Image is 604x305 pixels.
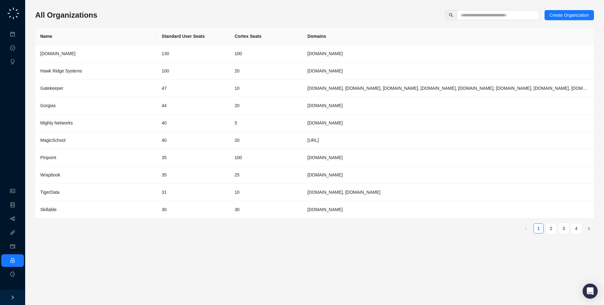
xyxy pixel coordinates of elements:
td: 44 [157,97,230,114]
th: Cortex Seats [230,28,303,45]
td: 35 [157,166,230,184]
span: left [524,227,528,231]
td: 25 [230,166,303,184]
span: Hawk Ridge Systems [40,68,82,73]
li: 4 [571,223,581,233]
td: gorgias.com [302,97,594,114]
td: 40 [157,132,230,149]
a: 3 [559,224,568,233]
span: MagicSchool [40,138,65,143]
span: Mighty Networks [40,120,73,125]
td: 30 [230,201,303,218]
td: 20 [230,132,303,149]
td: wrapbook.com [302,166,594,184]
td: 35 [157,149,230,166]
span: Gatekeeper [40,86,63,91]
li: Next Page [584,223,594,233]
td: 20 [230,62,303,80]
li: 2 [546,223,556,233]
td: skillable.com [302,201,594,218]
a: 2 [546,224,556,233]
th: Domains [302,28,594,45]
span: search [449,13,453,17]
span: Create Organization [550,12,589,19]
span: logout [10,272,15,277]
img: logo-small-C4UdH2pc.png [6,6,20,20]
td: hawkridgesys.com [302,62,594,80]
span: Pinpoint [40,155,56,160]
button: right [584,223,594,233]
td: 30 [157,201,230,218]
td: mightynetworks.com [302,114,594,132]
td: magicschool.ai [302,132,594,149]
h3: All Organizations [35,10,97,20]
button: Create Organization [545,10,594,20]
li: Previous Page [521,223,531,233]
th: Name [35,28,157,45]
td: timescale.com, tigerdata.com [302,184,594,201]
button: left [521,223,531,233]
span: Wrapbook [40,172,60,177]
td: 100 [230,149,303,166]
td: 10 [230,184,303,201]
a: 1 [534,224,543,233]
th: Standard User Seats [157,28,230,45]
td: 47 [157,80,230,97]
a: 4 [572,224,581,233]
span: [DOMAIN_NAME] [40,51,75,56]
td: synthesia.io [302,45,594,62]
span: right [587,227,591,231]
td: 31 [157,184,230,201]
td: 10 [230,80,303,97]
td: 5 [230,114,303,132]
td: 40 [157,114,230,132]
span: Skillable [40,207,57,212]
td: 100 [157,62,230,80]
td: 20 [230,97,303,114]
td: gatekeeperhq.com, gatekeeperhq.io, gatekeeper.io, gatekeepervclm.com, gatekeeperhq.co, trygatekee... [302,80,594,97]
td: pinpointhq.com [302,149,594,166]
div: Open Intercom Messenger [583,284,598,299]
span: right [10,295,15,300]
span: Gorgias [40,103,56,108]
td: 130 [157,45,230,62]
span: TigerData [40,190,59,195]
td: 100 [230,45,303,62]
